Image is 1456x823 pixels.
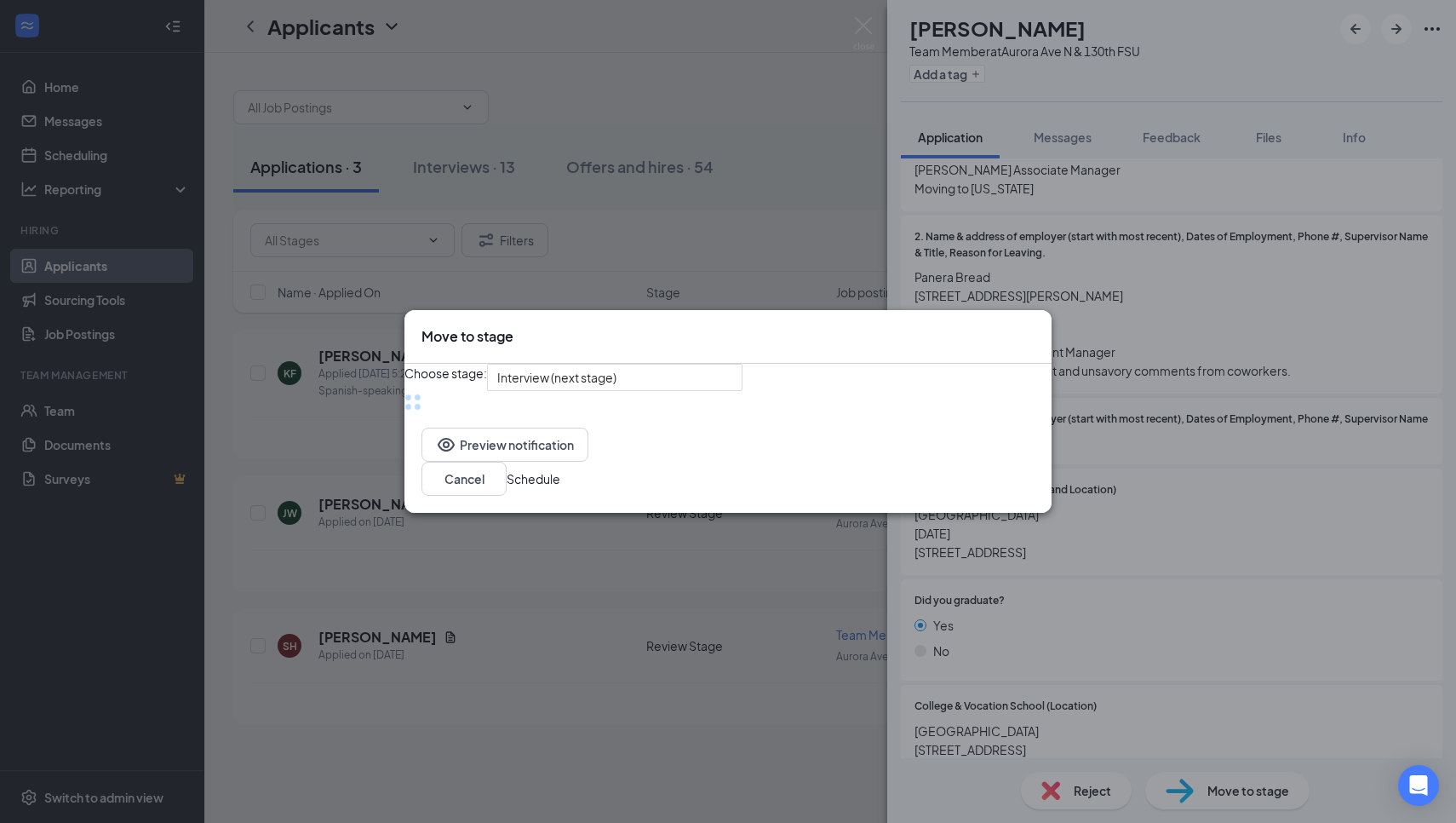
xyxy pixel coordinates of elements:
[497,365,616,390] span: Interview (next stage)
[1398,765,1439,806] div: Open Intercom Messenger
[421,327,513,346] h3: Move to stage
[507,469,560,488] button: Schedule
[421,462,507,496] button: Cancel
[421,428,588,462] button: EyePreview notification
[404,364,487,391] span: Choose stage:
[436,435,456,455] svg: Eye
